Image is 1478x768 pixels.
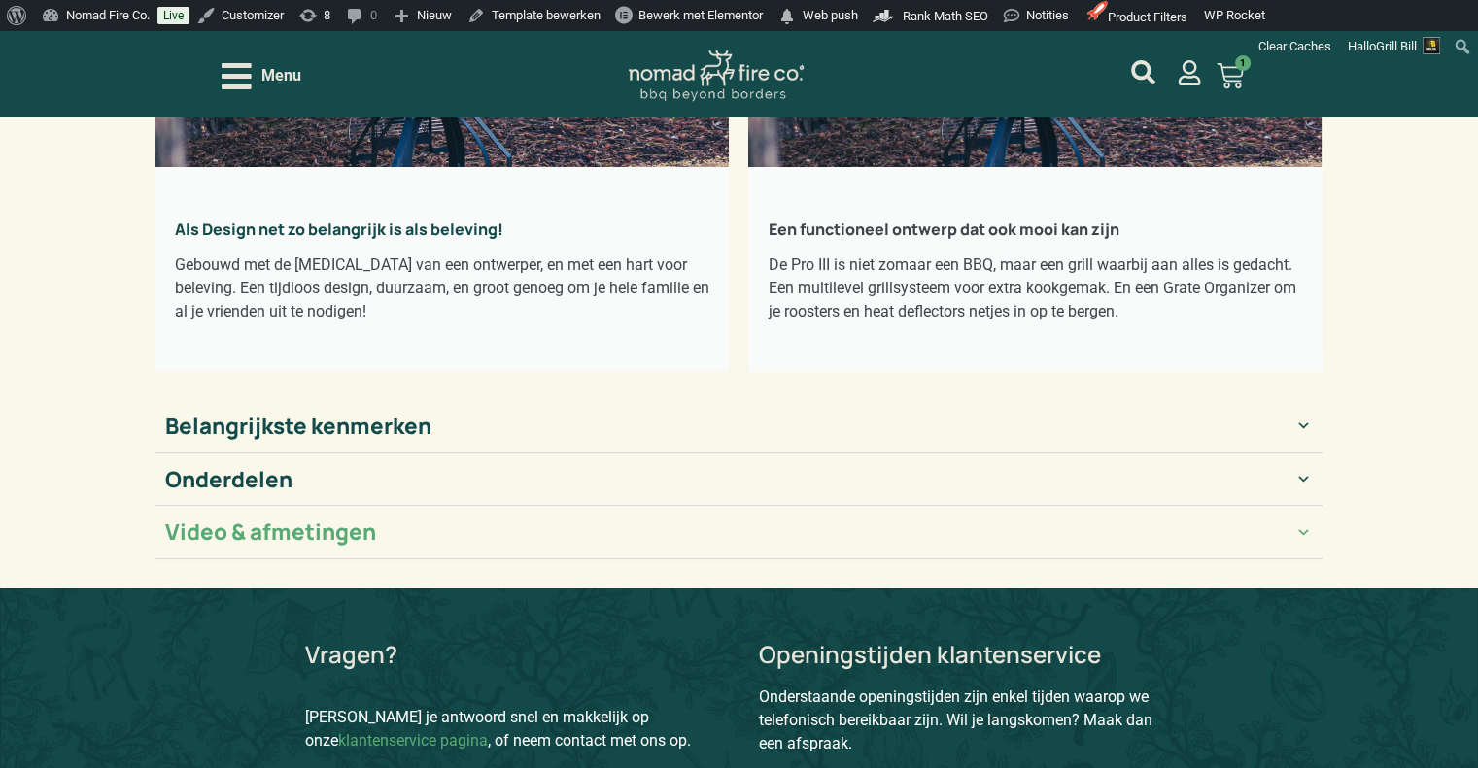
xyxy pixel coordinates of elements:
[1193,50,1267,101] a: 1
[777,3,797,30] span: 
[222,59,301,93] div: Open/Close Menu
[759,643,1173,666] p: Openingstijden klantenservice
[768,253,1302,323] div: De Pro III is niet zomaar een BBQ, maar een grill waarbij aan alles is gedacht. Een multilevel gr...
[305,706,719,752] p: [PERSON_NAME] je antwoord snel en makkelijk op onze , of neem contact met ons op.
[903,9,988,23] span: Rank Math SEO
[1177,60,1202,85] a: mijn account
[638,8,763,22] span: Bewerk met Elementor
[165,463,292,496] div: Onderdelen
[157,7,189,24] a: Live
[155,506,1323,559] summary: Video & afmetingen
[1131,60,1155,84] a: mijn account
[1423,37,1440,54] img: Avatar of Grill Bill
[175,253,709,323] div: Gebouwd met de [MEDICAL_DATA] van een ontwerper, en met een hart voor beleving. Een tijdloos desi...
[175,220,709,239] h2: Als Design net zo belangrijk is als beleving!
[629,50,804,102] img: Nomad Logo
[338,731,488,750] a: klantenservice pagina
[261,64,301,87] span: Menu
[759,685,1173,755] p: Onderstaande openingstijden zijn enkel tijden waarop we telefonisch bereikbaar zijn. Wil je langs...
[1249,31,1341,62] div: Clear Caches
[165,516,376,549] div: Video & afmetingen
[155,453,1323,507] summary: Onderdelen
[1341,31,1448,62] a: Hallo
[1376,39,1417,53] span: Grill Bill
[768,220,1302,239] h2: Een functioneel ontwerp dat ook mooi kan zijn
[1235,55,1251,71] span: 1
[155,400,1323,453] summary: Belangrijkste kenmerken
[165,410,431,443] div: Belangrijkste kenmerken
[305,643,397,666] p: Vragen?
